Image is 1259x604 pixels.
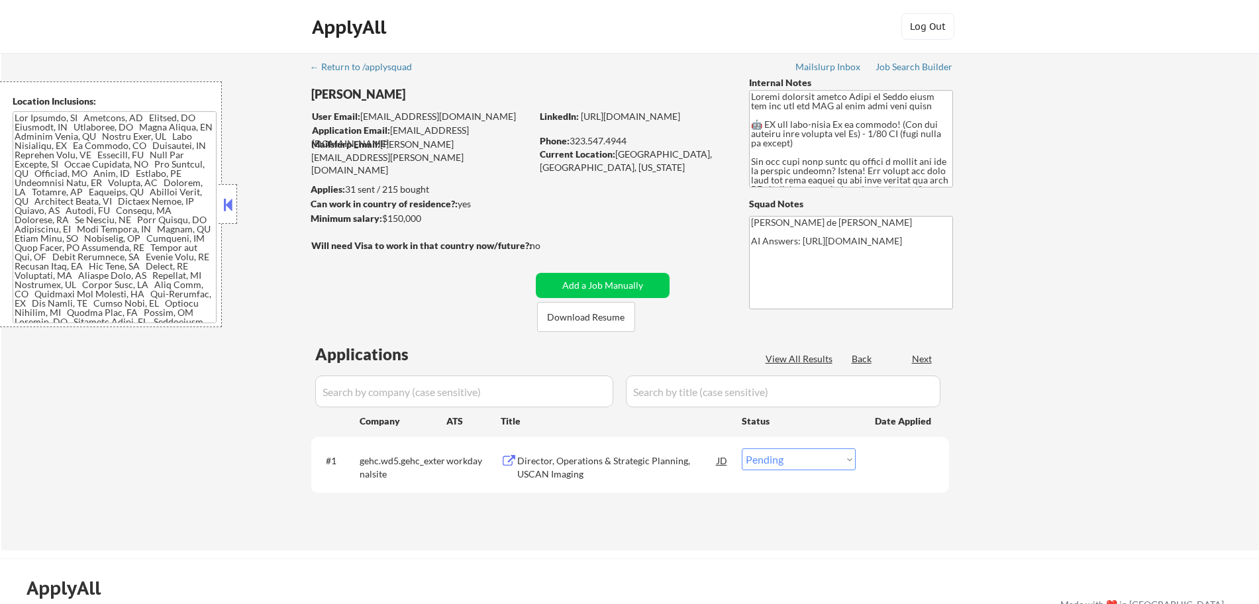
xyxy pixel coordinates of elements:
[315,346,446,362] div: Applications
[530,239,568,252] div: no
[901,13,954,40] button: Log Out
[312,124,531,150] div: [EMAIL_ADDRESS][DOMAIN_NAME]
[446,454,501,468] div: workday
[749,76,953,89] div: Internal Notes
[310,62,425,72] div: ← Return to /applysquad
[742,409,856,432] div: Status
[766,352,836,366] div: View All Results
[875,415,933,428] div: Date Applied
[311,86,583,103] div: [PERSON_NAME]
[795,62,862,75] a: Mailslurp Inbox
[311,138,380,150] strong: Mailslurp Email:
[581,111,680,122] a: [URL][DOMAIN_NAME]
[312,110,531,123] div: [EMAIL_ADDRESS][DOMAIN_NAME]
[312,125,390,136] strong: Application Email:
[311,183,345,195] strong: Applies:
[311,198,458,209] strong: Can work in country of residence?:
[540,111,579,122] strong: LinkedIn:
[540,134,727,148] div: 323.547.4944
[626,376,940,407] input: Search by title (case sensitive)
[326,454,349,468] div: #1
[540,135,570,146] strong: Phone:
[311,197,527,211] div: yes
[312,111,360,122] strong: User Email:
[312,16,390,38] div: ApplyAll
[310,62,425,75] a: ← Return to /applysquad
[315,376,613,407] input: Search by company (case sensitive)
[311,212,531,225] div: $150,000
[876,62,953,75] a: Job Search Builder
[852,352,873,366] div: Back
[749,197,953,211] div: Squad Notes
[876,62,953,72] div: Job Search Builder
[13,95,217,108] div: Location Inclusions:
[536,273,670,298] button: Add a Job Manually
[540,148,615,160] strong: Current Location:
[446,415,501,428] div: ATS
[360,454,446,480] div: gehc.wd5.gehc_externalsite
[311,138,531,177] div: [PERSON_NAME][EMAIL_ADDRESS][PERSON_NAME][DOMAIN_NAME]
[716,448,729,472] div: JD
[311,183,531,196] div: 31 sent / 215 bought
[26,577,116,599] div: ApplyAll
[912,352,933,366] div: Next
[501,415,729,428] div: Title
[311,240,532,251] strong: Will need Visa to work in that country now/future?:
[795,62,862,72] div: Mailslurp Inbox
[537,302,635,332] button: Download Resume
[540,148,727,174] div: [GEOGRAPHIC_DATA], [GEOGRAPHIC_DATA], [US_STATE]
[360,415,446,428] div: Company
[517,454,717,480] div: Director, Operations & Strategic Planning, USCAN Imaging
[311,213,382,224] strong: Minimum salary:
